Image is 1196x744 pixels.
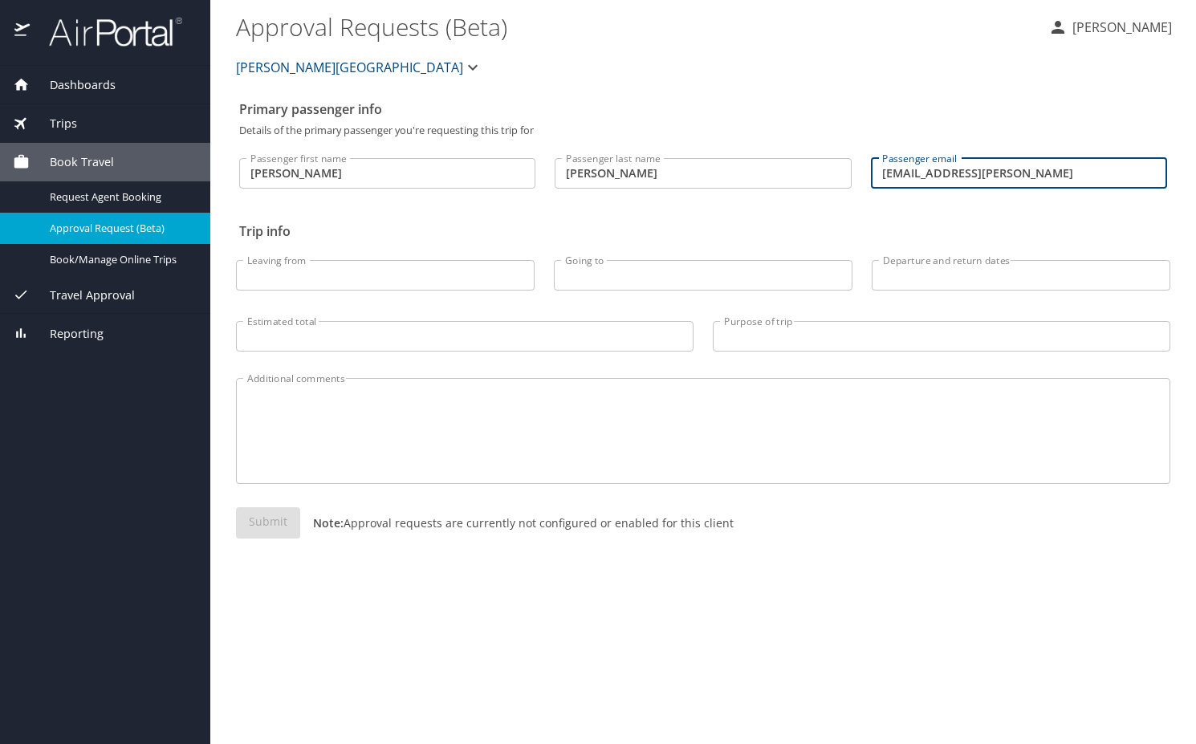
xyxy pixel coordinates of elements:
[30,76,116,94] span: Dashboards
[14,16,31,47] img: icon-airportal.png
[239,125,1167,136] p: Details of the primary passenger you're requesting this trip for
[50,189,191,205] span: Request Agent Booking
[1068,18,1172,37] p: [PERSON_NAME]
[236,56,463,79] span: [PERSON_NAME][GEOGRAPHIC_DATA]
[50,221,191,236] span: Approval Request (Beta)
[50,252,191,267] span: Book/Manage Online Trips
[30,115,77,132] span: Trips
[239,96,1167,122] h2: Primary passenger info
[30,153,114,171] span: Book Travel
[31,16,182,47] img: airportal-logo.png
[239,218,1167,244] h2: Trip info
[300,514,734,531] p: Approval requests are currently not configured or enabled for this client
[1042,13,1178,42] button: [PERSON_NAME]
[230,51,489,83] button: [PERSON_NAME][GEOGRAPHIC_DATA]
[236,2,1035,51] h1: Approval Requests (Beta)
[30,287,135,304] span: Travel Approval
[30,325,104,343] span: Reporting
[313,515,344,531] strong: Note:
